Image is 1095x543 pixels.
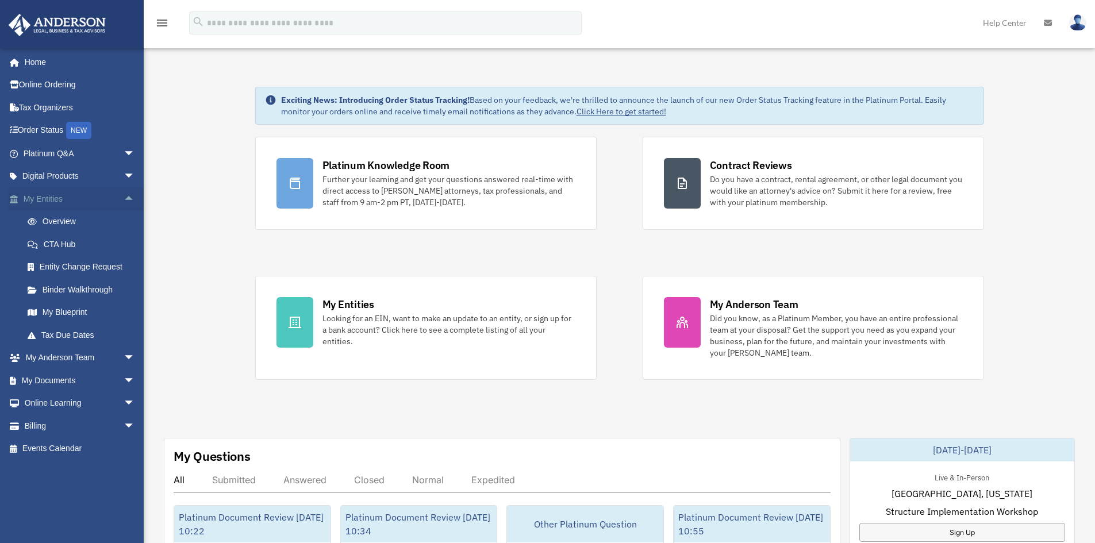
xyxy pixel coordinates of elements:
div: Expedited [471,474,515,486]
div: [DATE]-[DATE] [850,438,1074,461]
div: Platinum Document Review [DATE] 10:34 [341,506,497,542]
a: My Entities Looking for an EIN, want to make an update to an entity, or sign up for a bank accoun... [255,276,597,380]
i: menu [155,16,169,30]
a: CTA Hub [16,233,152,256]
a: My Anderson Teamarrow_drop_down [8,346,152,369]
span: arrow_drop_down [124,142,147,165]
a: Tax Organizers [8,96,152,119]
div: Normal [412,474,444,486]
a: Contract Reviews Do you have a contract, rental agreement, or other legal document you would like... [643,137,984,230]
img: Anderson Advisors Platinum Portal [5,14,109,36]
div: NEW [66,122,91,139]
div: My Entities [322,297,374,311]
a: menu [155,20,169,30]
a: Digital Productsarrow_drop_down [8,165,152,188]
a: Events Calendar [8,437,152,460]
span: arrow_drop_down [124,414,147,438]
a: My Entitiesarrow_drop_up [8,187,152,210]
div: Looking for an EIN, want to make an update to an entity, or sign up for a bank account? Click her... [322,313,575,347]
span: arrow_drop_down [124,369,147,392]
div: Live & In-Person [925,471,998,483]
a: Binder Walkthrough [16,278,152,301]
a: Home [8,51,147,74]
span: arrow_drop_down [124,165,147,188]
a: Billingarrow_drop_down [8,414,152,437]
span: arrow_drop_up [124,187,147,211]
a: Online Ordering [8,74,152,97]
div: Based on your feedback, we're thrilled to announce the launch of our new Order Status Tracking fe... [281,94,974,117]
div: All [174,474,185,486]
div: Further your learning and get your questions answered real-time with direct access to [PERSON_NAM... [322,174,575,208]
div: Platinum Knowledge Room [322,158,450,172]
span: [GEOGRAPHIC_DATA], [US_STATE] [892,487,1032,500]
span: arrow_drop_down [124,392,147,415]
i: search [192,16,205,28]
div: Contract Reviews [710,158,792,172]
div: Answered [283,474,326,486]
a: Platinum Knowledge Room Further your learning and get your questions answered real-time with dire... [255,137,597,230]
div: Do you have a contract, rental agreement, or other legal document you would like an attorney's ad... [710,174,963,208]
a: Entity Change Request [16,256,152,279]
div: My Anderson Team [710,297,798,311]
a: Online Learningarrow_drop_down [8,392,152,415]
a: Sign Up [859,523,1065,542]
strong: Exciting News: Introducing Order Status Tracking! [281,95,470,105]
div: Submitted [212,474,256,486]
a: My Blueprint [16,301,152,324]
div: Platinum Document Review [DATE] 10:22 [174,506,331,542]
a: Overview [16,210,152,233]
a: My Documentsarrow_drop_down [8,369,152,392]
span: arrow_drop_down [124,346,147,370]
div: Platinum Document Review [DATE] 10:55 [674,506,830,542]
a: Tax Due Dates [16,324,152,346]
div: My Questions [174,448,251,465]
div: Closed [354,474,385,486]
a: Click Here to get started! [577,106,666,117]
div: Did you know, as a Platinum Member, you have an entire professional team at your disposal? Get th... [710,313,963,359]
span: Structure Implementation Workshop [886,505,1038,518]
a: Order StatusNEW [8,119,152,143]
a: My Anderson Team Did you know, as a Platinum Member, you have an entire professional team at your... [643,276,984,380]
a: Platinum Q&Aarrow_drop_down [8,142,152,165]
img: User Pic [1069,14,1086,31]
div: Other Platinum Question [507,506,663,542]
